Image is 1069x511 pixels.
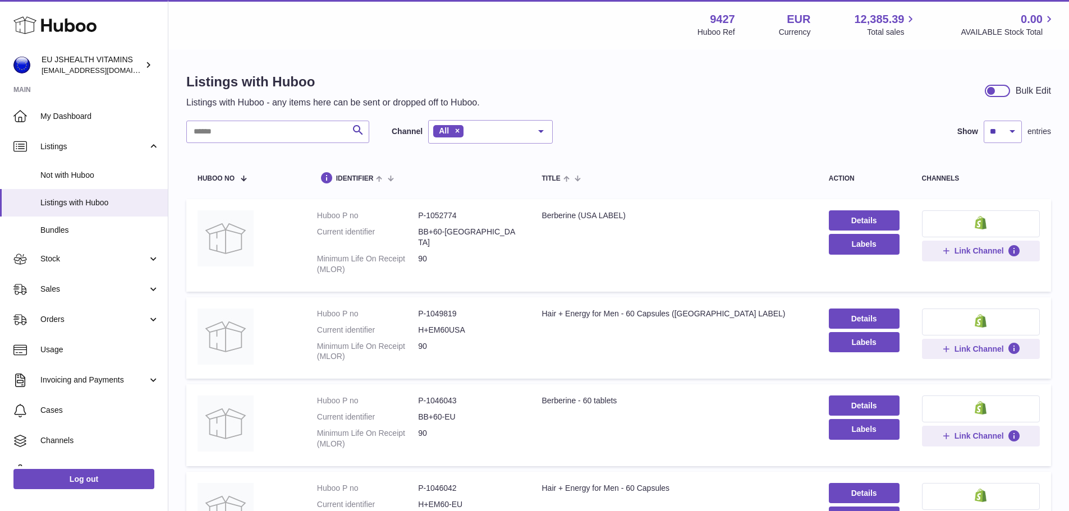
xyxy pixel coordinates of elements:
button: Labels [829,419,900,439]
span: Not with Huboo [40,170,159,181]
strong: EUR [787,12,810,27]
span: Invoicing and Payments [40,375,148,385]
span: 12,385.39 [854,12,904,27]
dt: Minimum Life On Receipt (MLOR) [317,341,418,362]
div: Huboo Ref [698,27,735,38]
button: Labels [829,332,900,352]
span: entries [1027,126,1051,137]
div: EU JSHEALTH VITAMINS [42,54,143,76]
dd: 90 [418,341,519,362]
dd: BB+60-EU [418,412,519,422]
dt: Huboo P no [317,395,418,406]
span: Link Channel [955,246,1004,256]
div: Berberine (USA LABEL) [542,210,806,221]
a: Log out [13,469,154,489]
dd: H+EM60-EU [418,499,519,510]
img: Berberine (USA LABEL) [198,210,254,266]
span: title [542,175,560,182]
span: Listings [40,141,148,152]
button: Link Channel [922,339,1040,359]
span: identifier [336,175,374,182]
img: shopify-small.png [975,314,987,328]
span: [EMAIL_ADDRESS][DOMAIN_NAME] [42,66,165,75]
button: Link Channel [922,241,1040,261]
a: Details [829,395,900,416]
div: Hair + Energy for Men - 60 Capsules ([GEOGRAPHIC_DATA] LABEL) [542,309,806,319]
label: Channel [392,126,423,137]
img: shopify-small.png [975,216,987,229]
dd: P-1052774 [418,210,519,221]
div: action [829,175,900,182]
span: Link Channel [955,344,1004,354]
button: Link Channel [922,426,1040,446]
dt: Huboo P no [317,210,418,221]
dd: P-1046042 [418,483,519,494]
img: internalAdmin-9427@internal.huboo.com [13,57,30,73]
span: My Dashboard [40,111,159,122]
span: Settings [40,466,159,476]
div: Bulk Edit [1016,85,1051,97]
a: 12,385.39 Total sales [854,12,917,38]
p: Listings with Huboo - any items here can be sent or dropped off to Huboo. [186,96,480,109]
div: Hair + Energy for Men - 60 Capsules [542,483,806,494]
strong: 9427 [710,12,735,27]
span: Cases [40,405,159,416]
a: Details [829,210,900,231]
span: 0.00 [1021,12,1043,27]
dt: Minimum Life On Receipt (MLOR) [317,428,418,449]
dt: Current identifier [317,412,418,422]
div: Currency [779,27,811,38]
span: Link Channel [955,431,1004,441]
dt: Huboo P no [317,309,418,319]
dd: P-1049819 [418,309,519,319]
dd: P-1046043 [418,395,519,406]
span: All [439,126,449,135]
div: channels [922,175,1040,182]
img: shopify-small.png [975,489,987,502]
span: Channels [40,435,159,446]
span: Stock [40,254,148,264]
span: Orders [40,314,148,325]
span: Bundles [40,225,159,236]
dt: Minimum Life On Receipt (MLOR) [317,254,418,275]
dd: BB+60-[GEOGRAPHIC_DATA] [418,227,519,248]
dt: Current identifier [317,227,418,248]
a: Details [829,309,900,329]
span: Huboo no [198,175,235,182]
span: Listings with Huboo [40,197,159,208]
dt: Current identifier [317,499,418,510]
dd: 90 [418,428,519,449]
dt: Current identifier [317,325,418,335]
dd: 90 [418,254,519,275]
img: Hair + Energy for Men - 60 Capsules (USA LABEL) [198,309,254,365]
span: Sales [40,284,148,294]
a: 0.00 AVAILABLE Stock Total [961,12,1056,38]
span: Usage [40,344,159,355]
img: Berberine - 60 tablets [198,395,254,452]
dt: Huboo P no [317,483,418,494]
button: Labels [829,234,900,254]
h1: Listings with Huboo [186,73,480,91]
span: Total sales [867,27,917,38]
label: Show [957,126,978,137]
dd: H+EM60USA [418,325,519,335]
div: Berberine - 60 tablets [542,395,806,406]
img: shopify-small.png [975,401,987,415]
a: Details [829,483,900,503]
span: AVAILABLE Stock Total [961,27,1056,38]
